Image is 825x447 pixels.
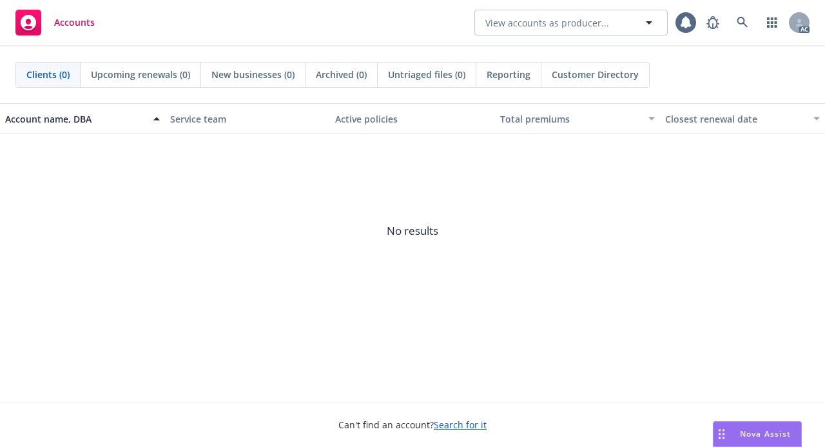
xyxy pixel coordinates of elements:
span: New businesses (0) [211,68,295,81]
button: Service team [165,103,330,134]
span: Accounts [54,17,95,28]
button: View accounts as producer... [474,10,668,35]
span: Archived (0) [316,68,367,81]
div: Active policies [335,112,490,126]
span: View accounts as producer... [485,16,609,30]
button: Nova Assist [713,421,802,447]
span: Clients (0) [26,68,70,81]
span: Upcoming renewals (0) [91,68,190,81]
a: Accounts [10,5,100,41]
span: Customer Directory [552,68,639,81]
button: Total premiums [495,103,660,134]
span: Can't find an account? [338,418,487,432]
span: Nova Assist [740,428,791,439]
button: Active policies [330,103,495,134]
div: Drag to move [713,422,730,446]
span: Untriaged files (0) [388,68,465,81]
a: Search for it [434,419,487,431]
a: Switch app [759,10,785,35]
div: Service team [170,112,325,126]
div: Closest renewal date [665,112,806,126]
button: Closest renewal date [660,103,825,134]
a: Search [730,10,755,35]
div: Account name, DBA [5,112,146,126]
a: Report a Bug [700,10,726,35]
span: Reporting [487,68,530,81]
div: Total premiums [500,112,641,126]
